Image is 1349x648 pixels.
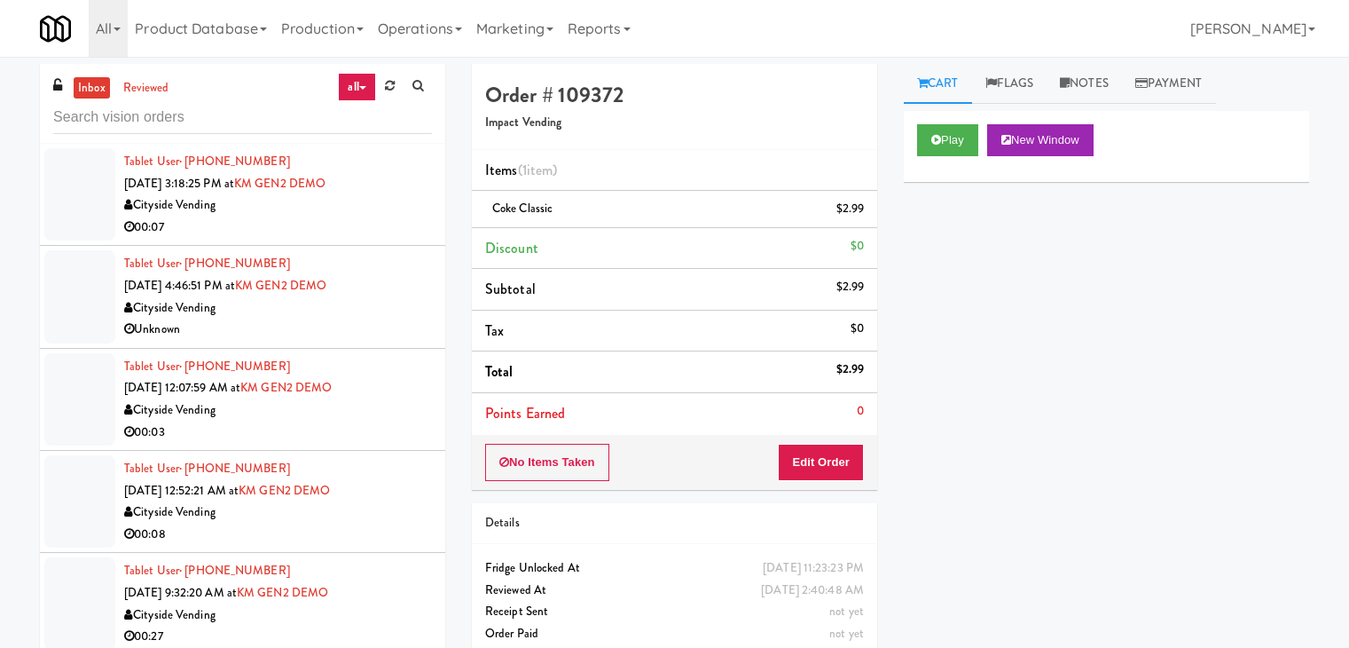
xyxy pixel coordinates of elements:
div: 00:27 [124,626,432,648]
div: Cityside Vending [124,194,432,217]
span: not yet [829,603,864,620]
a: Tablet User· [PHONE_NUMBER] [124,460,290,477]
div: Cityside Vending [124,605,432,627]
a: KM GEN2 DEMO [239,482,330,499]
a: Flags [972,64,1047,104]
span: Tax [485,320,504,341]
span: · [PHONE_NUMBER] [179,460,290,477]
span: · [PHONE_NUMBER] [179,255,290,272]
span: Subtotal [485,279,536,299]
div: $2.99 [836,198,865,220]
a: KM GEN2 DEMO [240,379,332,396]
ng-pluralize: item [527,160,553,180]
a: Notes [1047,64,1122,104]
li: Tablet User· [PHONE_NUMBER][DATE] 12:52:21 AM atKM GEN2 DEMOCityside Vending00:08 [40,451,445,553]
img: Micromart [40,13,71,44]
div: [DATE] 2:40:48 AM [761,580,864,602]
div: Receipt Sent [485,601,864,623]
button: Edit Order [778,444,864,481]
li: Tablet User· [PHONE_NUMBER][DATE] 3:18:25 PM atKM GEN2 DEMOCityside Vending00:07 [40,144,445,246]
div: $0 [851,235,864,257]
div: 00:07 [124,217,432,239]
a: Tablet User· [PHONE_NUMBER] [124,562,290,579]
span: Discount [485,238,538,258]
input: Search vision orders [53,101,432,134]
span: · [PHONE_NUMBER] [179,358,290,375]
div: $0 [851,318,864,340]
span: · [PHONE_NUMBER] [179,153,290,170]
button: Play [917,124,978,156]
span: (1 ) [518,160,558,180]
div: 0 [857,400,864,423]
h5: Impact Vending [485,116,864,130]
a: KM GEN2 DEMO [234,175,325,192]
div: 00:03 [124,422,432,444]
a: Tablet User· [PHONE_NUMBER] [124,255,290,272]
div: $2.99 [836,359,865,381]
span: Points Earned [485,403,565,423]
span: Coke Classic [492,200,553,217]
li: Tablet User· [PHONE_NUMBER][DATE] 4:46:51 PM atKM GEN2 DEMOCityside VendingUnknown [40,246,445,348]
div: Unknown [124,319,432,341]
span: Total [485,361,514,382]
span: [DATE] 4:46:51 PM at [124,277,235,294]
li: Tablet User· [PHONE_NUMBER][DATE] 12:07:59 AM atKM GEN2 DEMOCityside Vending00:03 [40,349,445,451]
a: reviewed [119,77,174,99]
div: 00:08 [124,524,432,546]
span: · [PHONE_NUMBER] [179,562,290,579]
div: Reviewed At [485,580,864,602]
div: Details [485,512,864,534]
a: Tablet User· [PHONE_NUMBER] [124,358,290,375]
a: Cart [904,64,972,104]
div: Order Paid [485,623,864,645]
h4: Order # 109372 [485,83,864,107]
span: [DATE] 3:18:25 PM at [124,175,234,192]
a: Tablet User· [PHONE_NUMBER] [124,153,290,170]
div: [DATE] 11:23:23 PM [763,557,864,580]
a: KM GEN2 DEMO [237,584,328,601]
div: $2.99 [836,276,865,298]
span: not yet [829,625,864,642]
a: Payment [1122,64,1216,104]
a: KM GEN2 DEMO [235,277,326,294]
span: Items [485,160,557,180]
span: [DATE] 12:07:59 AM at [124,379,240,396]
div: Cityside Vending [124,502,432,524]
span: [DATE] 9:32:20 AM at [124,584,237,601]
div: Cityside Vending [124,297,432,320]
div: Fridge Unlocked At [485,557,864,580]
a: inbox [74,77,110,99]
span: [DATE] 12:52:21 AM at [124,482,239,499]
div: Cityside Vending [124,399,432,422]
button: New Window [987,124,1094,156]
button: No Items Taken [485,444,609,481]
a: all [338,73,375,101]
